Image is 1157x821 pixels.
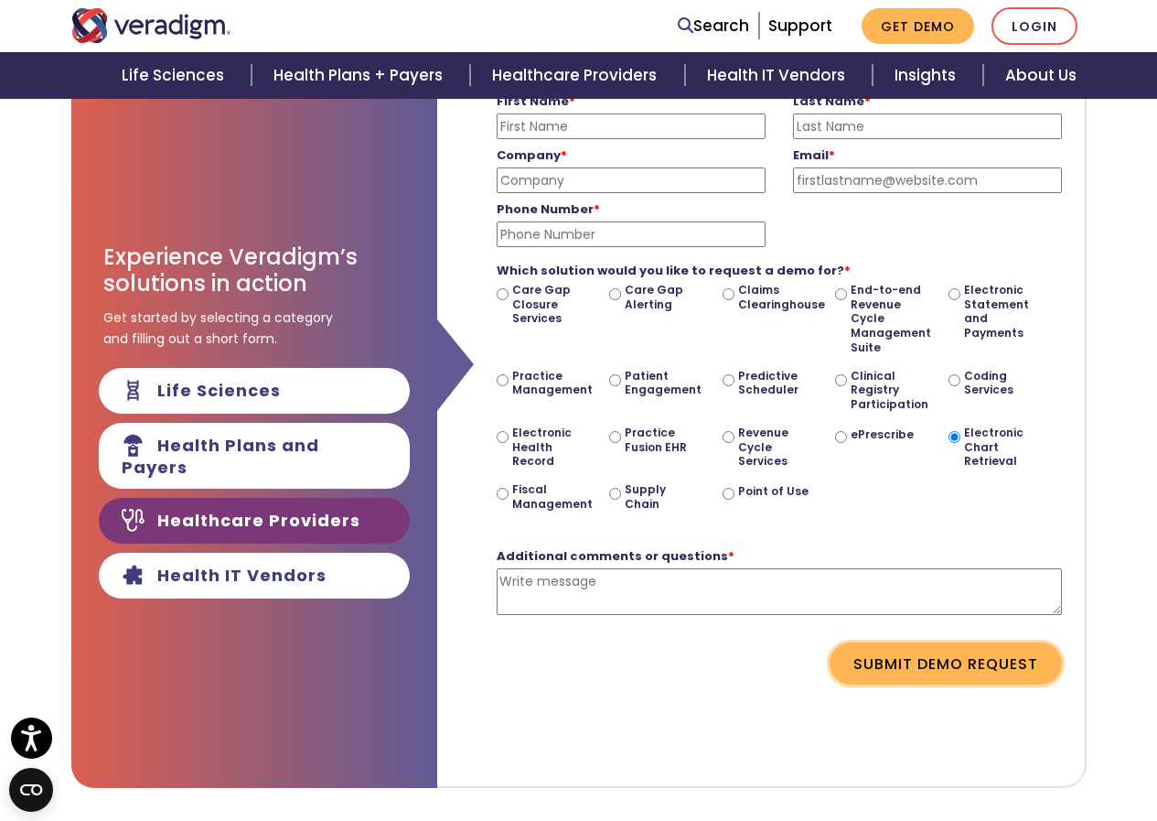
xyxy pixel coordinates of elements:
[497,200,600,218] strong: Phone Number
[512,482,585,511] label: Fiscal Management
[738,283,811,311] label: Claims Clearinghouse
[470,52,684,99] a: Healthcare Providers
[497,262,851,279] strong: Which solution would you like to request a demo for?
[793,113,1062,139] input: Last Name
[851,369,924,412] label: Clinical Registry Participation
[9,768,53,812] button: Open CMP widget
[964,283,1037,340] label: Electronic Statement and Payments
[964,426,1037,469] label: Electronic Chart Retrieval
[678,14,749,38] a: Search
[497,547,734,565] strong: Additional comments or questions
[100,52,252,99] a: Life Sciences
[497,167,766,193] input: Company
[103,308,333,349] span: Get started by selecting a category and filling out a short form.
[964,369,1037,397] label: Coding Services
[71,8,231,43] img: Veradigm logo
[625,369,698,397] label: Patient Engagement
[768,15,832,37] a: Support
[851,427,914,442] label: ePrescribe
[252,52,470,99] a: Health Plans + Payers
[512,283,585,326] label: Care Gap Closure Services
[983,52,1098,99] a: About Us
[793,146,835,164] strong: Email
[685,52,873,99] a: Health IT Vendors
[497,221,766,247] input: Phone Number
[991,7,1077,45] a: Login
[625,482,698,511] label: Supply Chain
[851,283,924,354] label: End-to-end Revenue Cycle Management Suite
[793,167,1062,193] input: firstlastname@website.com
[738,369,811,397] label: Predictive Scheduler
[103,244,405,297] h3: Experience Veradigm’s solutions in action
[512,426,585,469] label: Electronic Health Record
[497,113,766,139] input: First Name
[873,52,983,99] a: Insights
[1066,729,1135,799] iframe: Drift Chat Widget
[830,643,1062,685] button: Submit Demo Request
[625,426,698,454] label: Practice Fusion EHR
[512,369,585,397] label: Practice Management
[793,92,871,110] strong: Last Name
[862,8,974,44] a: Get Demo
[497,146,567,164] strong: Company
[497,92,575,110] strong: First Name
[738,426,811,469] label: Revenue Cycle Services
[738,484,809,499] label: Point of Use
[625,283,698,311] label: Care Gap Alerting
